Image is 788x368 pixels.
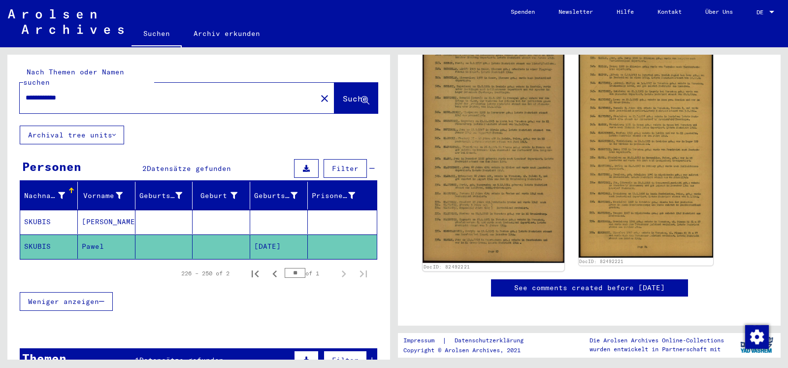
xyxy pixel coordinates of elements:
span: Datensätze gefunden [147,164,231,173]
mat-header-cell: Prisoner # [308,182,377,209]
button: Filter [324,159,367,178]
span: Weniger anzeigen [28,297,99,306]
mat-header-cell: Geburt‏ [193,182,250,209]
button: First page [245,264,265,283]
div: Vorname [82,191,123,201]
button: Clear [315,88,334,108]
button: Next page [334,264,354,283]
mat-cell: Pawel [78,234,135,259]
div: Geburtsdatum [254,188,310,203]
div: of 1 [285,268,334,278]
img: Arolsen_neg.svg [8,9,124,34]
img: 002.jpg [579,40,714,258]
mat-cell: SKUBIS [20,234,78,259]
mat-header-cell: Geburtsname [135,182,193,209]
a: Suchen [131,22,182,47]
a: Datenschutzerklärung [447,335,535,346]
mat-label: Nach Themen oder Namen suchen [23,67,124,87]
mat-header-cell: Vorname [78,182,135,209]
div: Geburtsname [139,191,183,201]
img: yv_logo.png [738,333,775,357]
span: Suche [343,94,367,103]
p: Copyright © Arolsen Archives, 2021 [403,346,535,355]
img: 001.jpg [423,34,564,263]
mat-header-cell: Nachname [20,182,78,209]
div: | [403,335,535,346]
div: Vorname [82,188,135,203]
div: Geburtsname [139,188,195,203]
a: DocID: 82492221 [579,259,624,264]
button: Last page [354,264,373,283]
div: Geburt‏ [197,191,237,201]
img: Zustimmung ändern [745,325,769,349]
mat-cell: SKUBIS [20,210,78,234]
div: Prisoner # [312,191,355,201]
a: Impressum [403,335,442,346]
a: DocID: 82492221 [424,264,470,270]
mat-cell: [PERSON_NAME] [78,210,135,234]
span: Datensätze gefunden [139,356,224,365]
div: Nachname [24,191,65,201]
div: 226 – 250 of 2 [181,269,230,278]
span: 2 [142,164,147,173]
div: Nachname [24,188,77,203]
span: Filter [332,356,359,365]
mat-cell: [DATE] [250,234,308,259]
div: Zustimmung ändern [745,325,768,348]
button: Previous page [265,264,285,283]
a: See comments created before [DATE] [514,283,665,293]
button: Archival tree units [20,126,124,144]
span: DE [756,9,767,16]
div: Prisoner # [312,188,367,203]
mat-icon: close [319,93,330,104]
a: Archiv erkunden [182,22,272,45]
button: Suche [334,83,378,113]
span: 1 [135,356,139,365]
div: Geburtsdatum [254,191,297,201]
mat-header-cell: Geburtsdatum [250,182,308,209]
div: Themen [22,349,66,367]
div: Personen [22,158,81,175]
span: Filter [332,164,359,173]
p: Die Arolsen Archives Online-Collections [590,336,724,345]
button: Weniger anzeigen [20,292,113,311]
div: Geburt‏ [197,188,250,203]
p: wurden entwickelt in Partnerschaft mit [590,345,724,354]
